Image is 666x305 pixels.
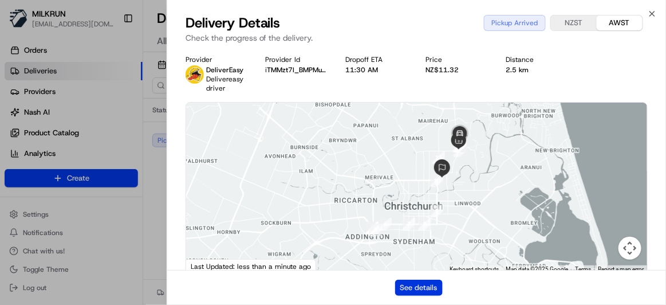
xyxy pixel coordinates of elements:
div: 9 [431,205,443,217]
a: Report a map error [598,266,644,272]
button: AWST [597,15,643,30]
div: 2.5 km [506,65,568,75]
div: Price [425,55,487,64]
button: Keyboard shortcuts [450,265,499,273]
img: Google [189,259,227,273]
div: 11:30 AM [346,65,408,75]
div: 10 [431,174,443,187]
div: 6 [379,218,392,230]
a: Open this area in Google Maps (opens a new window) [189,259,227,273]
div: Provider Id [266,55,328,64]
span: Delivereasy driver [206,75,243,93]
button: Map camera controls [618,237,641,260]
a: Terms (opens in new tab) [575,266,591,272]
div: Last Updated: less than a minute ago [186,259,316,273]
div: 7 [403,218,415,230]
button: iTMMzt7I_BMPMuubp90hNA [266,65,328,75]
span: DeliverEasy [206,65,243,75]
img: delivereasy_logo.png [186,65,204,84]
span: Map data ©2025 Google [506,266,568,272]
div: 4 [366,222,379,234]
div: NZ$11.32 [425,65,487,75]
div: Distance [506,55,568,64]
span: Delivery Details [186,14,281,32]
div: Provider [186,55,247,64]
div: Dropoff ETA [346,55,408,64]
div: 5 [369,224,382,236]
button: See details [395,280,443,296]
button: NZST [551,15,597,30]
div: 11 [432,151,445,164]
p: Check the progress of the delivery. [186,32,648,44]
div: 8 [419,218,431,230]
